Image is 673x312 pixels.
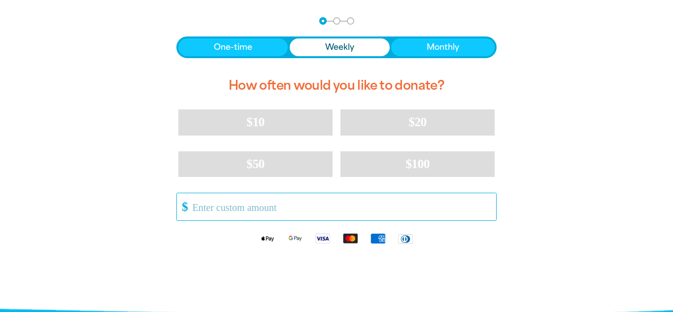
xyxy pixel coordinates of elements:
[254,233,281,244] img: Apple Pay logo
[340,109,495,135] button: $20
[309,233,336,244] img: Visa logo
[340,151,495,177] button: $100
[177,196,188,218] span: $
[178,109,333,135] button: $10
[214,41,252,53] span: One-time
[186,193,496,220] input: Enter custom amount
[176,70,497,102] h2: How often would you like to donate?
[347,17,354,25] button: Navigate to step 3 of 3 to enter your payment details
[178,151,333,177] button: $50
[391,38,495,56] button: Monthly
[176,225,497,252] div: Available payment methods
[325,41,354,53] span: Weekly
[336,233,364,244] img: Mastercard logo
[246,115,264,129] span: $10
[364,233,392,244] img: American Express logo
[290,38,390,56] button: Weekly
[408,115,426,129] span: $20
[427,41,459,53] span: Monthly
[405,157,430,171] span: $100
[281,233,309,244] img: Google Pay logo
[178,38,288,56] button: One-time
[333,17,340,25] button: Navigate to step 2 of 3 to enter your details
[246,157,264,171] span: $50
[319,17,327,25] button: Navigate to step 1 of 3 to enter your donation amount
[176,36,497,58] div: Donation frequency
[392,233,419,244] img: Diners Club logo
